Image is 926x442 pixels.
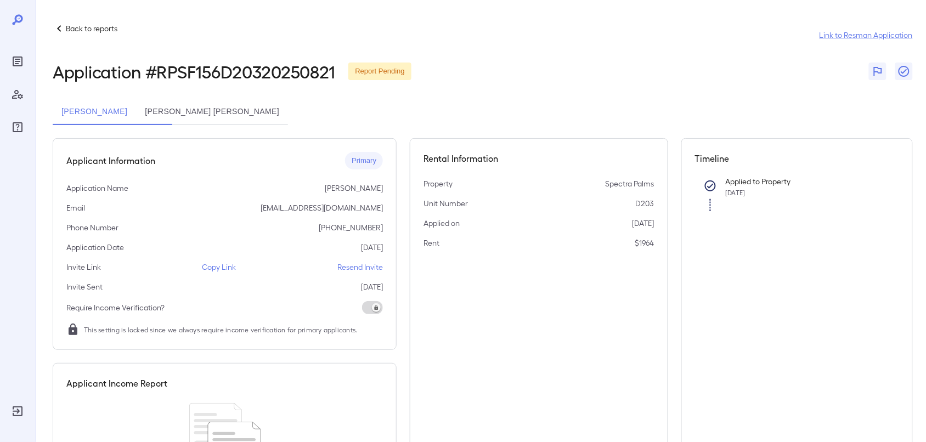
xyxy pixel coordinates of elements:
[66,222,118,233] p: Phone Number
[53,99,136,125] button: [PERSON_NAME]
[66,23,117,34] p: Back to reports
[9,403,26,420] div: Log Out
[869,63,887,80] button: Flag Report
[325,183,383,194] p: [PERSON_NAME]
[695,152,899,165] h5: Timeline
[66,281,103,292] p: Invite Sent
[345,156,383,166] span: Primary
[424,152,654,165] h5: Rental Information
[337,262,383,273] p: Resend Invite
[895,63,913,80] button: Close Report
[726,189,746,196] span: [DATE]
[66,302,165,313] p: Require Income Verification?
[66,262,101,273] p: Invite Link
[66,377,167,390] h5: Applicant Income Report
[319,222,383,233] p: [PHONE_NUMBER]
[424,218,460,229] p: Applied on
[636,198,654,209] p: D203
[66,202,85,213] p: Email
[202,262,236,273] p: Copy Link
[136,99,288,125] button: [PERSON_NAME] [PERSON_NAME]
[820,30,913,41] a: Link to Resman Application
[606,178,654,189] p: Spectra Palms
[84,324,358,335] span: This setting is locked since we always require income verification for primary applicants.
[53,61,335,81] h2: Application # RPSF156D20320250821
[424,198,468,209] p: Unit Number
[9,53,26,70] div: Reports
[261,202,383,213] p: [EMAIL_ADDRESS][DOMAIN_NAME]
[348,66,411,77] span: Report Pending
[66,154,155,167] h5: Applicant Information
[9,118,26,136] div: FAQ
[424,237,439,248] p: Rent
[66,183,128,194] p: Application Name
[726,176,882,187] p: Applied to Property
[9,86,26,103] div: Manage Users
[361,281,383,292] p: [DATE]
[424,178,453,189] p: Property
[635,237,654,248] p: $1964
[66,242,124,253] p: Application Date
[361,242,383,253] p: [DATE]
[633,218,654,229] p: [DATE]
